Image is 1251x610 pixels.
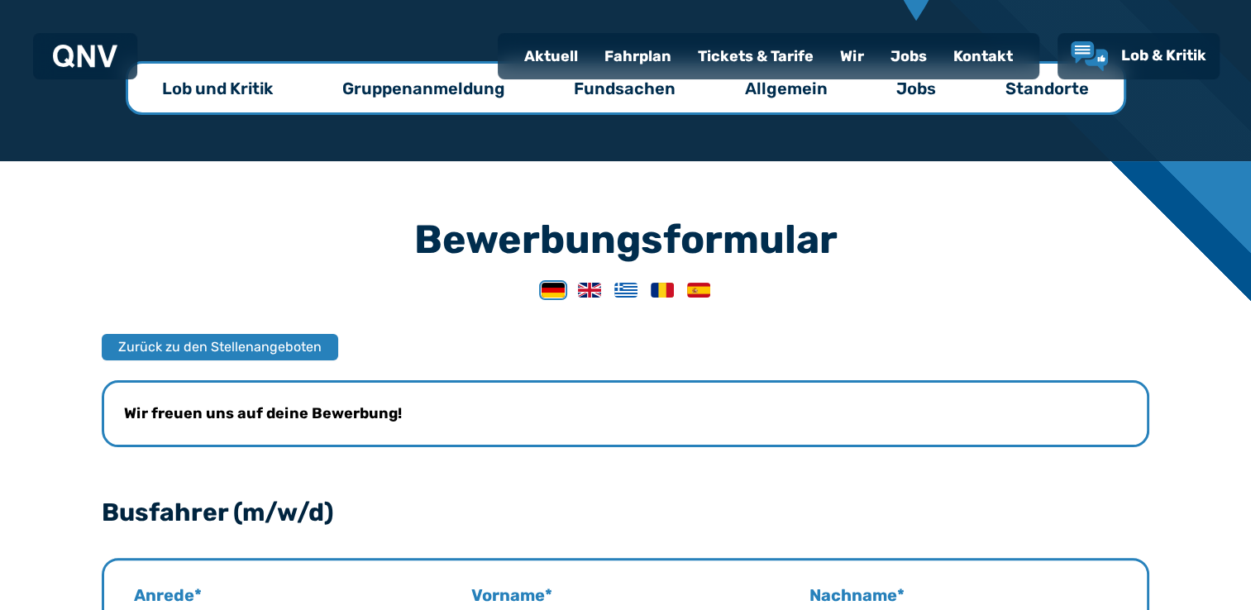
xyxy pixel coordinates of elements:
[972,64,1122,112] a: Standorte
[651,283,674,298] img: Romanian
[102,334,338,360] button: Zurück zu den Stellenangeboten
[685,35,827,78] a: Tickets & Tarife
[1071,41,1206,71] a: Lob & Kritik
[309,64,538,112] a: Gruppenanmeldung
[541,64,709,112] a: Fundsachen
[542,283,565,298] img: German
[591,35,685,78] a: Fahrplan
[614,283,637,298] img: Greek
[342,77,505,100] p: Gruppenanmeldung
[940,35,1026,78] a: Kontakt
[712,64,861,112] a: Allgemein
[53,40,117,73] a: QNV Logo
[53,45,117,68] img: QNV Logo
[877,35,940,78] a: Jobs
[745,77,828,100] p: Allgemein
[863,64,969,112] a: Jobs
[511,35,591,78] a: Aktuell
[1121,46,1206,64] span: Lob & Kritik
[827,35,877,78] a: Wir
[1005,77,1089,100] p: Standorte
[129,64,306,112] a: Lob und Kritik
[896,77,936,100] p: Jobs
[687,283,710,298] img: Spanish
[124,404,402,422] strong: Wir freuen uns auf deine Bewerbung!
[118,337,322,357] span: Zurück zu den Stellenangeboten
[102,220,1149,260] h3: Bewerbungsformular
[574,77,676,100] p: Fundsachen
[162,77,273,100] p: Lob und Kritik
[578,283,601,298] img: English
[102,500,334,525] p: Busfahrer (m/w/d)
